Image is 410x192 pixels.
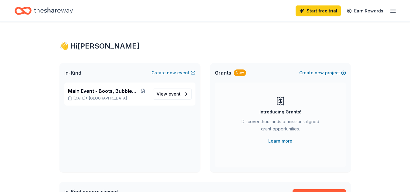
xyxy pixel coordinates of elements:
[299,69,346,76] button: Createnewproject
[296,5,341,16] a: Start free trial
[167,69,176,76] span: new
[343,5,387,16] a: Earn Rewards
[168,91,181,96] span: event
[234,69,246,76] div: New
[153,89,192,99] a: View event
[239,118,322,135] div: Discover thousands of mission-aligned grant opportunities.
[68,96,148,101] p: [DATE] •
[151,69,195,76] button: Createnewevent
[68,87,138,95] span: Main Event - Boots, Bubbles and BBQ
[259,108,301,116] div: Introducing Grants!
[15,4,73,18] a: Home
[215,69,231,76] span: Grants
[315,69,324,76] span: new
[89,96,127,101] span: [GEOGRAPHIC_DATA]
[157,90,181,98] span: View
[268,137,292,145] a: Learn more
[59,41,351,51] div: 👋 Hi [PERSON_NAME]
[64,69,81,76] span: In-Kind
